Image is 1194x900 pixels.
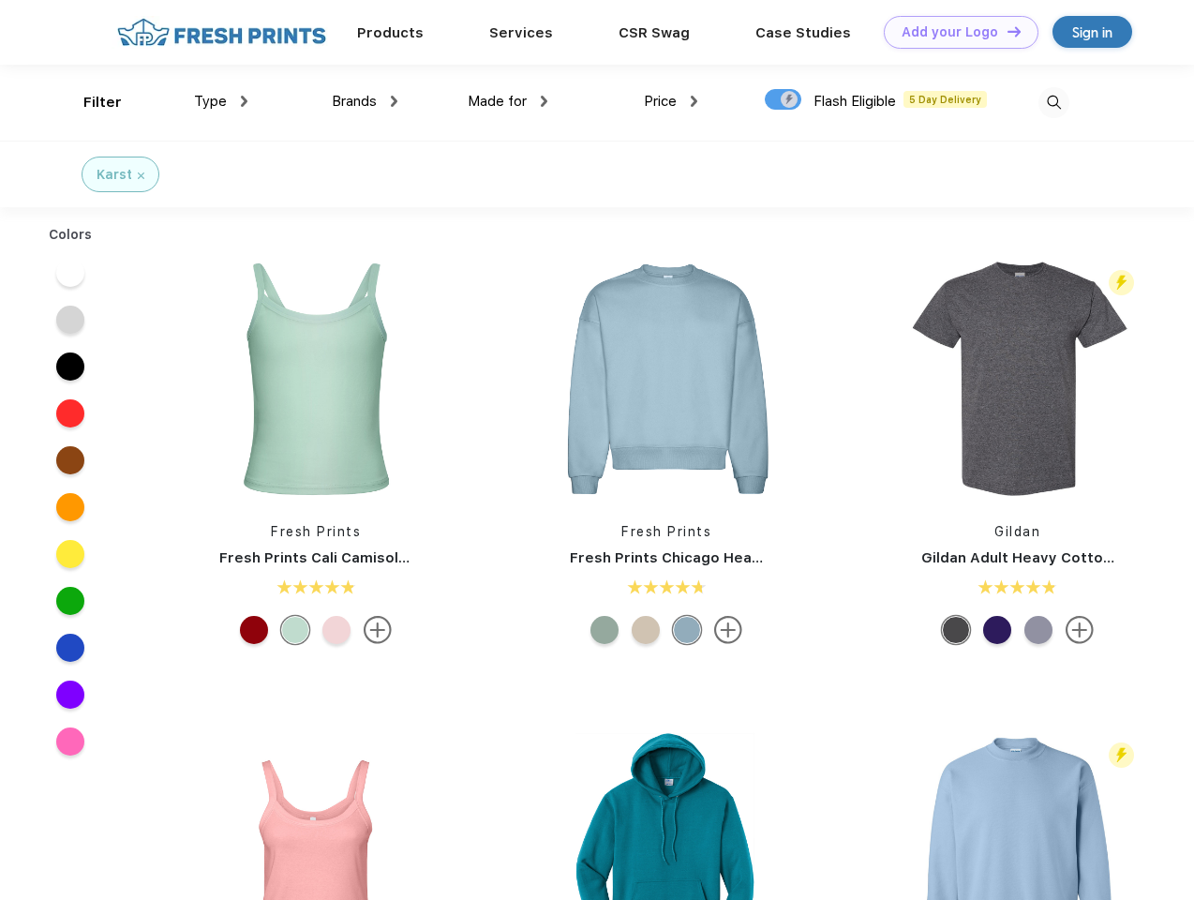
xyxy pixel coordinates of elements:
div: Sage Green [281,616,309,644]
div: Baby Pink White [322,616,351,644]
div: Sign in [1072,22,1112,43]
div: Sage Green mto [590,616,619,644]
span: Type [194,93,227,110]
div: Filter [83,92,122,113]
div: Colors [35,225,107,245]
img: more.svg [364,616,392,644]
a: Gildan Adult Heavy Cotton T-Shirt [921,549,1165,566]
div: Crimson White [240,616,268,644]
div: Graphite Heather [942,616,970,644]
img: dropdown.png [391,96,397,107]
div: Purple [983,616,1011,644]
a: Gildan [994,524,1040,539]
div: Slate Blue [673,616,701,644]
a: CSR Swag [619,24,690,41]
a: Fresh Prints [621,524,711,539]
img: flash_active_toggle.svg [1109,742,1134,768]
img: more.svg [1066,616,1094,644]
img: func=resize&h=266 [893,254,1142,503]
img: func=resize&h=266 [542,254,791,503]
span: 5 Day Delivery [903,91,987,108]
img: desktop_search.svg [1038,87,1069,118]
img: fo%20logo%202.webp [112,16,332,49]
img: flash_active_toggle.svg [1109,270,1134,295]
a: Fresh Prints Cali Camisole Top [219,549,439,566]
img: dropdown.png [541,96,547,107]
div: Add your Logo [902,24,998,40]
a: Services [489,24,553,41]
a: Products [357,24,424,41]
a: Sign in [1052,16,1132,48]
span: Made for [468,93,527,110]
img: DT [1007,26,1021,37]
img: func=resize&h=266 [191,254,440,503]
a: Fresh Prints [271,524,361,539]
a: Fresh Prints Chicago Heavyweight Crewneck [570,549,893,566]
img: dropdown.png [691,96,697,107]
img: filter_cancel.svg [138,172,144,179]
div: Sand [632,616,660,644]
div: Karst [97,165,132,185]
img: more.svg [714,616,742,644]
div: Sport Grey [1024,616,1052,644]
img: dropdown.png [241,96,247,107]
span: Price [644,93,677,110]
span: Flash Eligible [813,93,896,110]
span: Brands [332,93,377,110]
